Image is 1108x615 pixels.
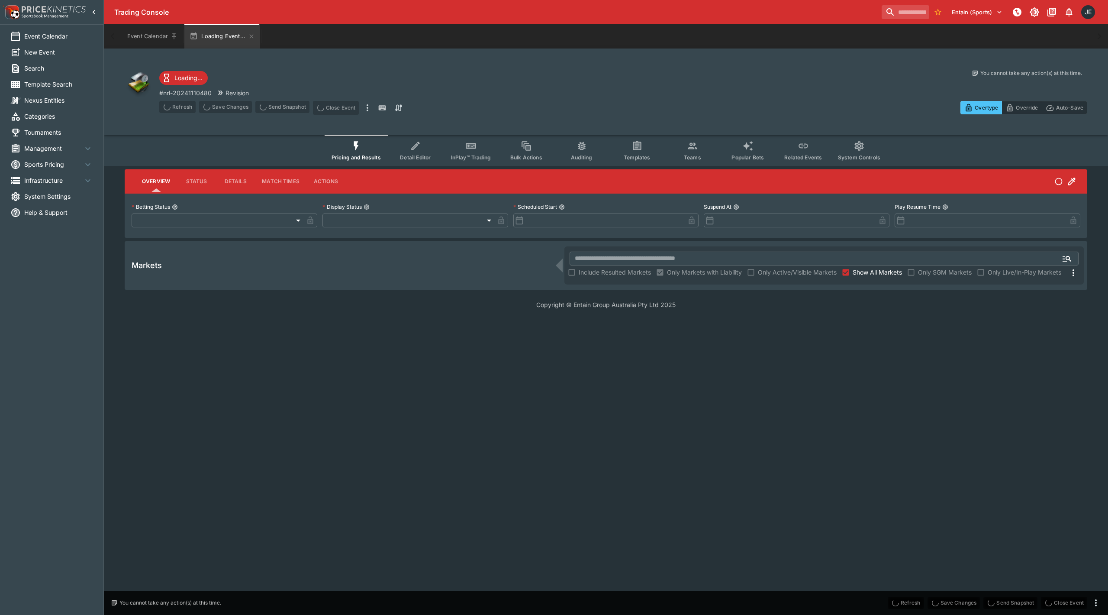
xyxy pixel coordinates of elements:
[942,204,948,210] button: Play Resume Time
[216,171,255,192] button: Details
[24,144,83,153] span: Management
[1091,598,1101,608] button: more
[114,8,878,17] div: Trading Console
[975,103,998,112] p: Overtype
[704,203,731,210] p: Suspend At
[22,14,68,18] img: Sportsbook Management
[24,80,93,89] span: Template Search
[960,101,1002,114] button: Overtype
[24,112,93,121] span: Categories
[980,69,1082,77] p: You cannot take any action(s) at this time.
[1059,251,1075,266] button: Open
[132,203,170,210] p: Betting Status
[931,5,945,19] button: No Bookmarks
[125,69,152,97] img: other.png
[853,268,902,277] span: Show All Markets
[733,204,739,210] button: Suspend At
[24,176,83,185] span: Infrastructure
[579,268,651,277] span: Include Resulted Markets
[1044,4,1060,20] button: Documentation
[132,260,162,270] h5: Markets
[960,101,1087,114] div: Start From
[1079,3,1098,22] button: James Edlin
[1081,5,1095,19] div: James Edlin
[1009,4,1025,20] button: NOT Connected to PK
[1042,101,1087,114] button: Auto-Save
[731,154,764,161] span: Popular Bets
[24,208,93,217] span: Help & Support
[119,599,221,607] p: You cannot take any action(s) at this time.
[451,154,491,161] span: InPlay™ Trading
[172,204,178,210] button: Betting Status
[1016,103,1038,112] p: Override
[1002,101,1042,114] button: Override
[882,5,929,19] input: search
[24,32,93,41] span: Event Calendar
[332,154,381,161] span: Pricing and Results
[513,203,557,210] p: Scheduled Start
[24,192,93,201] span: System Settings
[24,160,83,169] span: Sports Pricing
[918,268,972,277] span: Only SGM Markets
[1056,103,1083,112] p: Auto-Save
[104,300,1108,309] p: Copyright © Entain Group Australia Pty Ltd 2025
[364,204,370,210] button: Display Status
[1027,4,1042,20] button: Toggle light/dark mode
[24,96,93,105] span: Nexus Entities
[255,171,306,192] button: Match Times
[559,204,565,210] button: Scheduled Start
[322,203,362,210] p: Display Status
[174,73,203,82] p: Loading...
[225,88,249,97] p: Revision
[159,88,212,97] p: Copy To Clipboard
[184,24,260,49] button: Loading Event...
[895,203,941,210] p: Play Resume Time
[1068,268,1079,278] svg: More
[362,101,373,115] button: more
[122,24,183,49] button: Event Calendar
[510,154,542,161] span: Bulk Actions
[325,135,887,166] div: Event type filters
[838,154,880,161] span: System Controls
[177,171,216,192] button: Status
[947,5,1008,19] button: Select Tenant
[988,268,1061,277] span: Only Live/In-Play Markets
[667,268,742,277] span: Only Markets with Liability
[624,154,650,161] span: Templates
[571,154,592,161] span: Auditing
[758,268,837,277] span: Only Active/Visible Markets
[24,48,93,57] span: New Event
[135,171,177,192] button: Overview
[784,154,822,161] span: Related Events
[24,64,93,73] span: Search
[684,154,701,161] span: Teams
[24,128,93,137] span: Tournaments
[400,154,431,161] span: Detail Editor
[306,171,345,192] button: Actions
[22,6,86,13] img: PriceKinetics
[3,3,20,21] img: PriceKinetics Logo
[1061,4,1077,20] button: Notifications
